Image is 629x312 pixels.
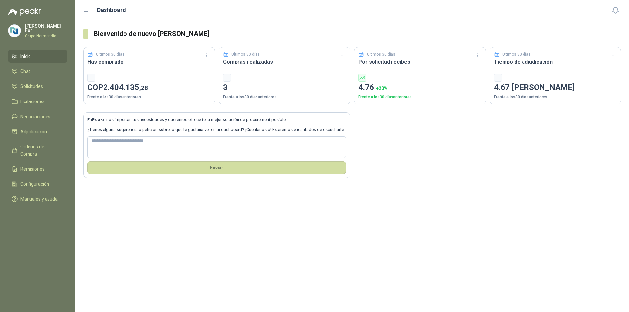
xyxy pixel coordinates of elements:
a: Negociaciones [8,110,67,123]
a: Configuración [8,178,67,190]
a: Solicitudes [8,80,67,93]
a: Órdenes de Compra [8,140,67,160]
span: Órdenes de Compra [20,143,61,157]
h1: Dashboard [97,6,126,15]
span: + 20 % [376,86,388,91]
p: Últimos 30 días [231,51,260,58]
p: 4.67 [PERSON_NAME] [494,82,617,94]
h3: Has comprado [87,58,211,66]
button: Envíar [87,161,346,174]
div: - [494,74,502,82]
span: Configuración [20,180,49,188]
p: En , nos importan tus necesidades y queremos ofrecerte la mejor solución de procurement posible. [87,117,346,123]
h3: Compras realizadas [223,58,346,66]
span: Inicio [20,53,31,60]
span: Manuales y ayuda [20,195,58,203]
span: Negociaciones [20,113,50,120]
div: - [87,74,95,82]
span: Remisiones [20,165,45,173]
span: Licitaciones [20,98,45,105]
a: Manuales y ayuda [8,193,67,205]
p: Frente a los 30 días anteriores [87,94,211,100]
p: [PERSON_NAME] Fori [25,24,67,33]
p: 4.76 [358,82,482,94]
img: Logo peakr [8,8,41,16]
h3: Por solicitud recibes [358,58,482,66]
h3: Tiempo de adjudicación [494,58,617,66]
span: Solicitudes [20,83,43,90]
img: Company Logo [8,25,21,37]
a: Remisiones [8,163,67,175]
p: Grupo Normandía [25,34,67,38]
b: Peakr [92,117,105,122]
a: Chat [8,65,67,78]
h3: Bienvenido de nuevo [PERSON_NAME] [94,29,621,39]
span: 2.404.135 [103,83,148,92]
span: Adjudicación [20,128,47,135]
a: Licitaciones [8,95,67,108]
p: Últimos 30 días [502,51,531,58]
p: Frente a los 30 días anteriores [223,94,346,100]
p: Frente a los 30 días anteriores [494,94,617,100]
p: 3 [223,82,346,94]
span: Chat [20,68,30,75]
p: ¿Tienes alguna sugerencia o petición sobre lo que te gustaría ver en tu dashboard? ¡Cuéntanoslo! ... [87,126,346,133]
p: Últimos 30 días [367,51,395,58]
span: ,28 [139,84,148,92]
p: COP [87,82,211,94]
p: Frente a los 30 días anteriores [358,94,482,100]
p: Últimos 30 días [96,51,124,58]
a: Adjudicación [8,125,67,138]
a: Inicio [8,50,67,63]
div: - [223,74,231,82]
